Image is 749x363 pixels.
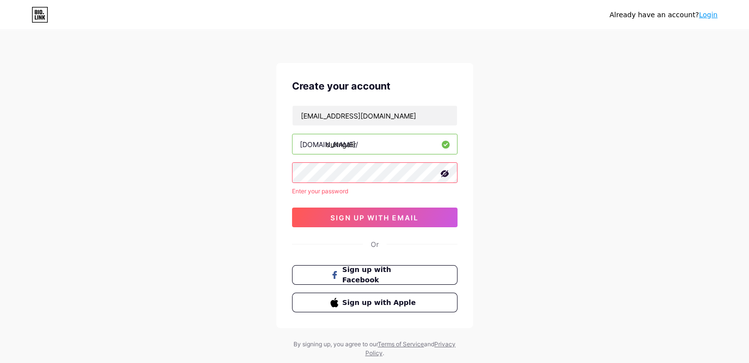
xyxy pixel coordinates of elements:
[291,340,458,358] div: By signing up, you agree to our and .
[342,265,419,285] span: Sign up with Facebook
[292,79,457,93] div: Create your account
[292,187,457,196] div: Enter your password
[699,11,717,19] a: Login
[371,239,379,249] div: Or
[292,293,457,312] button: Sign up with Apple
[292,265,457,285] button: Sign up with Facebook
[378,340,424,348] a: Terms of Service
[610,10,717,20] div: Already have an account?
[293,134,457,154] input: username
[292,208,457,227] button: sign up with email
[293,106,457,125] input: Email
[300,139,358,150] div: [DOMAIN_NAME]/
[342,298,419,308] span: Sign up with Apple
[330,213,419,222] span: sign up with email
